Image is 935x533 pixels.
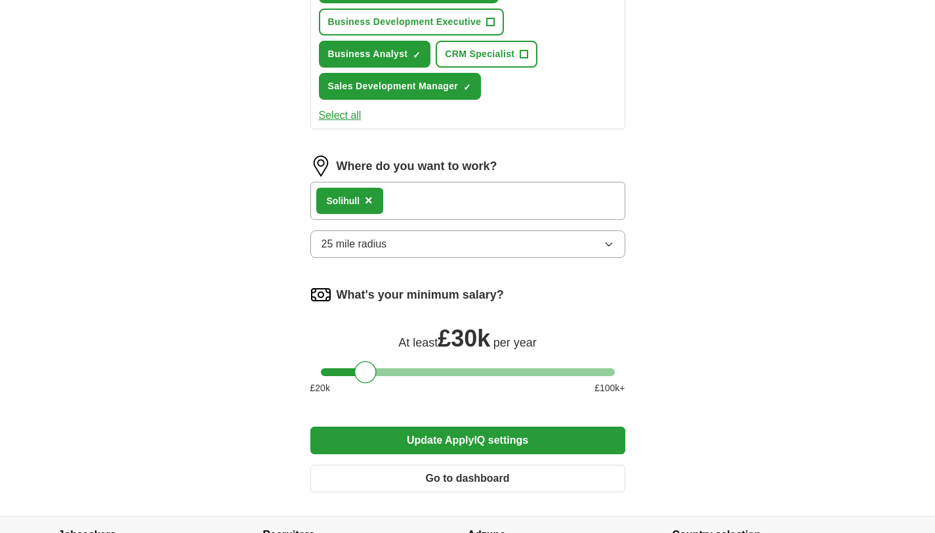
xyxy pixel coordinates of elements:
button: Select all [319,108,362,123]
button: Sales Development Manager✓ [319,73,482,100]
span: per year [493,336,537,349]
span: CRM Specialist [445,47,514,61]
button: Go to dashboard [310,465,625,492]
div: Solihull [327,194,360,208]
label: What's your minimum salary? [337,286,504,304]
span: £ 100 k+ [594,381,625,395]
span: × [365,193,373,207]
span: Sales Development Manager [328,79,459,93]
span: Business Development Executive [328,15,482,29]
button: Update ApplyIQ settings [310,427,625,454]
button: Business Analyst✓ [319,41,431,68]
span: ✓ [463,82,471,93]
span: Business Analyst [328,47,408,61]
span: 25 mile radius [322,236,387,252]
img: salary.png [310,284,331,305]
img: location.png [310,156,331,177]
span: £ 30k [438,325,490,352]
span: ✓ [413,50,421,60]
button: CRM Specialist [436,41,537,68]
button: Business Development Executive [319,9,505,35]
span: £ 20 k [310,381,330,395]
label: Where do you want to work? [337,158,497,175]
button: 25 mile radius [310,230,625,258]
span: At least [398,336,438,349]
button: × [365,191,373,211]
